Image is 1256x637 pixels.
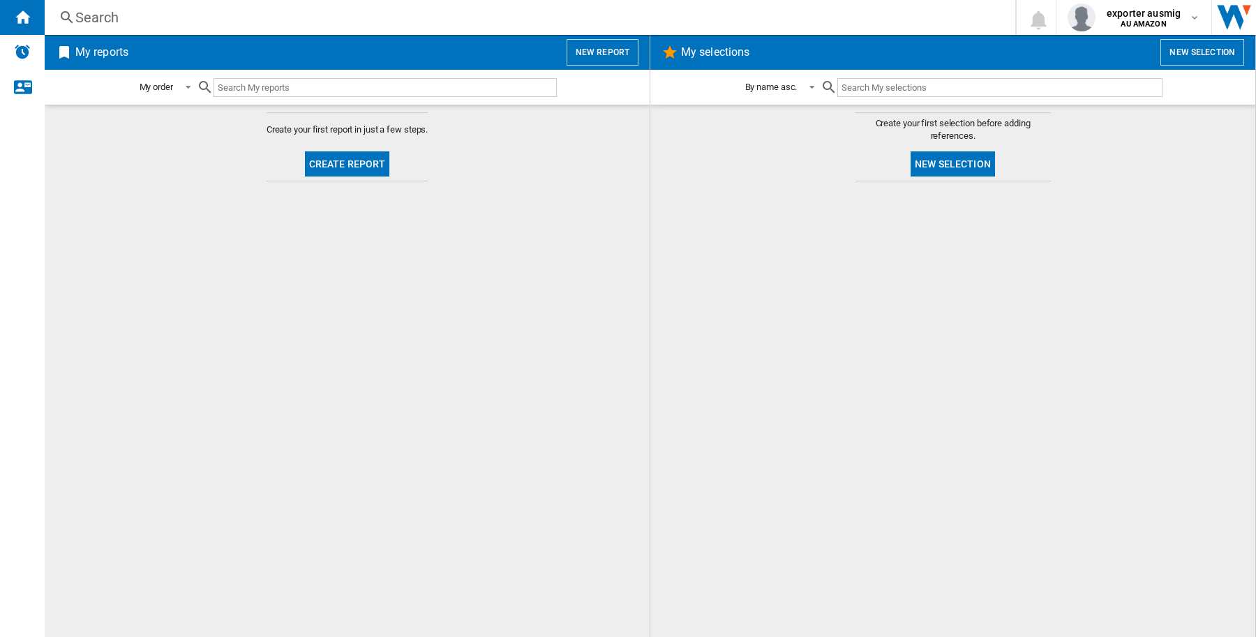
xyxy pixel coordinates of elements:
[1160,39,1244,66] button: New selection
[745,82,798,92] div: By name asc.
[73,39,131,66] h2: My reports
[678,39,752,66] h2: My selections
[911,151,995,177] button: New selection
[305,151,390,177] button: Create report
[1107,6,1181,20] span: exporter ausmig
[837,78,1162,97] input: Search My selections
[1121,20,1166,29] b: AU AMAZON
[267,123,428,136] span: Create your first report in just a few steps.
[214,78,557,97] input: Search My reports
[140,82,173,92] div: My order
[567,39,638,66] button: New report
[855,117,1051,142] span: Create your first selection before adding references.
[14,43,31,60] img: alerts-logo.svg
[75,8,979,27] div: Search
[1068,3,1096,31] img: profile.jpg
